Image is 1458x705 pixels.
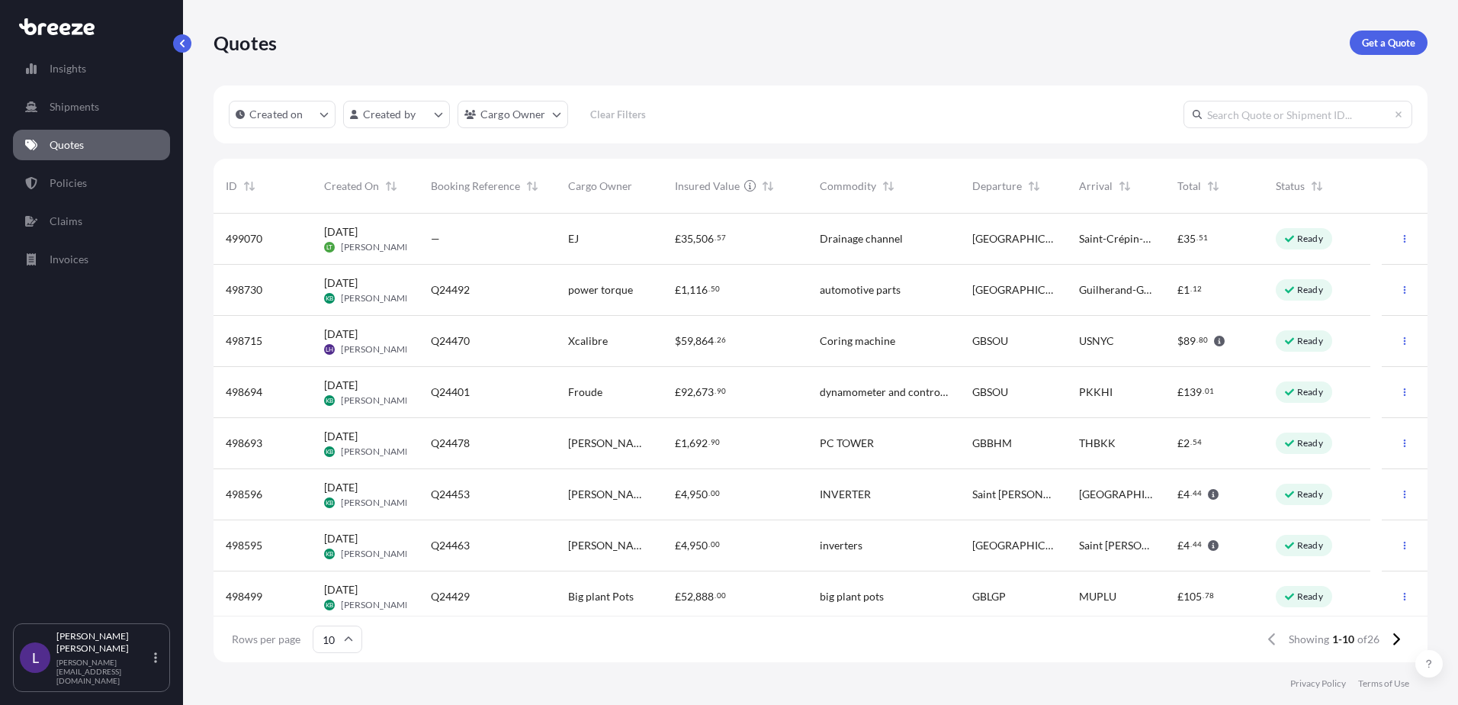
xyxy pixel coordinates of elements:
[820,589,884,604] span: big plant pots
[1177,387,1183,398] span: £
[590,107,646,122] p: Clear Filters
[1079,436,1116,451] span: THBKK
[1079,231,1153,246] span: Saint-Crépin-[GEOGRAPHIC_DATA]
[568,538,650,553] span: [PERSON_NAME] Energy Limited
[759,177,777,195] button: Sort
[1183,233,1196,244] span: 35
[1116,177,1134,195] button: Sort
[13,206,170,237] a: Claims
[687,489,689,500] span: ,
[711,286,720,291] span: 50
[382,177,400,195] button: Sort
[1297,591,1323,603] p: Ready
[1183,489,1190,500] span: 4
[1203,388,1204,394] span: .
[687,285,689,295] span: ,
[341,292,413,304] span: [PERSON_NAME]
[226,385,262,400] span: 498694
[326,597,333,613] span: KB
[715,235,716,240] span: .
[1190,286,1192,291] span: .
[1183,336,1196,346] span: 89
[1079,538,1153,553] span: Saint [PERSON_NAME]
[480,107,546,122] p: Cargo Owner
[1079,589,1116,604] span: MUPLU
[1308,177,1326,195] button: Sort
[675,179,740,194] span: Insured Value
[972,179,1022,194] span: Departure
[50,99,99,114] p: Shipments
[1297,539,1323,552] p: Ready
[1183,387,1202,398] span: 139
[568,282,633,298] span: power torque
[341,548,413,560] span: [PERSON_NAME]
[576,102,661,127] button: Clear Filters
[1199,337,1208,343] span: 80
[820,436,874,451] span: PC TOWER
[431,282,470,298] span: Q24492
[13,53,170,84] a: Insights
[324,429,358,444] span: [DATE]
[458,101,568,128] button: cargoOwner Filter options
[341,394,413,407] span: [PERSON_NAME]
[681,285,687,295] span: 1
[1357,632,1379,647] span: of 26
[689,489,708,500] span: 950
[1183,101,1412,128] input: Search Quote or Shipment ID...
[226,589,262,604] span: 498499
[568,487,650,502] span: [PERSON_NAME] Energy
[326,342,333,357] span: LH
[431,385,470,400] span: Q24401
[50,175,87,191] p: Policies
[56,658,151,685] p: [PERSON_NAME][EMAIL_ADDRESS][DOMAIN_NAME]
[717,235,726,240] span: 57
[341,446,413,458] span: [PERSON_NAME]
[1177,438,1183,449] span: £
[1079,385,1113,400] span: PKKHI
[341,241,413,253] span: [PERSON_NAME]
[1177,336,1183,346] span: $
[1290,678,1346,690] a: Privacy Policy
[324,378,358,393] span: [DATE]
[675,336,681,346] span: $
[717,388,726,394] span: 90
[972,385,1008,400] span: GBSOU
[972,231,1055,246] span: [GEOGRAPHIC_DATA]
[675,285,681,295] span: £
[226,538,262,553] span: 498595
[820,538,862,553] span: inverters
[1190,439,1192,445] span: .
[820,231,903,246] span: Drainage channel
[1183,438,1190,449] span: 2
[1297,284,1323,296] p: Ready
[1193,439,1202,445] span: 54
[431,589,470,604] span: Q24429
[1362,35,1415,50] p: Get a Quote
[711,491,720,496] span: 00
[324,480,358,495] span: [DATE]
[693,336,695,346] span: ,
[1177,233,1183,244] span: £
[326,291,333,306] span: KB
[1079,282,1153,298] span: Guilherand-Granges
[1297,488,1323,501] p: Ready
[1177,489,1183,500] span: £
[717,337,726,343] span: 26
[324,179,379,194] span: Created On
[226,282,262,298] span: 498730
[249,107,303,122] p: Created on
[689,438,708,449] span: 692
[568,333,608,349] span: Xcalibre
[568,385,602,400] span: Froude
[13,130,170,160] a: Quotes
[717,593,726,598] span: 00
[1079,487,1153,502] span: [GEOGRAPHIC_DATA]
[1205,388,1214,394] span: 01
[972,436,1012,451] span: GBBHM
[1193,542,1202,547] span: 44
[972,282,1055,298] span: [GEOGRAPHIC_DATA]
[32,650,39,665] span: L
[568,436,650,451] span: [PERSON_NAME] Metering
[695,591,714,602] span: 888
[675,387,681,398] span: £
